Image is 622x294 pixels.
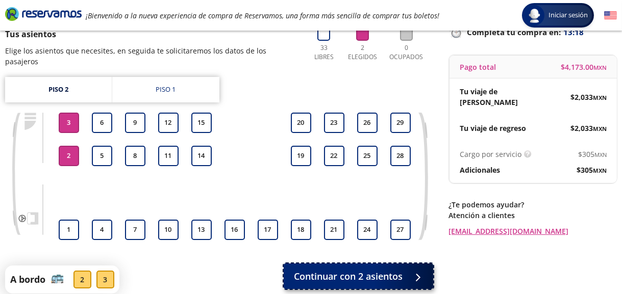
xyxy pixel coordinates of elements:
[191,113,212,133] button: 15
[92,113,112,133] button: 6
[125,146,145,166] button: 8
[544,10,592,20] span: Iniciar sesión
[324,113,344,133] button: 23
[561,62,607,72] span: $ 4,173.00
[10,273,45,286] p: A bordo
[357,146,378,166] button: 25
[258,220,278,240] button: 17
[59,146,79,166] button: 2
[291,113,311,133] button: 20
[92,220,112,240] button: 4
[96,271,114,288] div: 3
[5,28,300,40] p: Tus asientos
[291,146,311,166] button: 19
[86,11,439,20] em: ¡Bienvenido a la nueva experiencia de compra de Reservamos, una forma más sencilla de comprar tus...
[125,113,145,133] button: 9
[125,220,145,240] button: 7
[570,92,607,102] span: $ 2,033
[158,113,179,133] button: 12
[357,220,378,240] button: 24
[578,149,607,159] span: $ 305
[191,146,212,166] button: 14
[449,226,617,236] a: [EMAIL_ADDRESS][DOMAIN_NAME]
[460,86,533,108] p: Tu viaje de [PERSON_NAME]
[158,146,179,166] button: 11
[310,43,338,62] p: 33 Libres
[324,146,344,166] button: 22
[390,220,411,240] button: 27
[593,167,607,174] small: MXN
[449,210,617,221] p: Atención a clientes
[345,43,380,62] p: 2 Elegidos
[59,113,79,133] button: 3
[284,263,433,289] button: Continuar con 2 asientos
[158,220,179,240] button: 10
[59,220,79,240] button: 1
[5,6,82,21] i: Brand Logo
[191,220,212,240] button: 13
[570,123,607,133] span: $ 2,033
[5,45,300,67] p: Elige los asientos que necesites, en seguida te solicitaremos los datos de los pasajeros
[460,62,496,72] p: Pago total
[449,25,617,39] p: Completa tu compra en :
[449,199,617,210] p: ¿Te podemos ayudar?
[294,270,403,283] span: Continuar con 2 asientos
[563,26,584,38] span: 13:18
[225,220,245,240] button: 16
[390,113,411,133] button: 29
[460,165,500,175] p: Adicionales
[324,220,344,240] button: 21
[291,220,311,240] button: 18
[156,85,176,95] div: Piso 1
[357,113,378,133] button: 26
[593,94,607,101] small: MXN
[387,43,426,62] p: 0 Ocupados
[460,123,526,133] p: Tu viaje de regreso
[92,146,112,166] button: 5
[563,235,612,284] iframe: Messagebird Livechat Widget
[593,125,607,132] small: MXN
[5,77,112,102] a: Piso 2
[112,77,219,102] a: Piso 1
[390,146,411,166] button: 28
[594,151,607,158] small: MXN
[593,64,607,71] small: MXN
[460,149,521,159] p: Cargo por servicio
[577,165,607,175] span: $ 305
[73,271,91,288] div: 2
[604,9,617,22] button: English
[5,6,82,24] a: Brand Logo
